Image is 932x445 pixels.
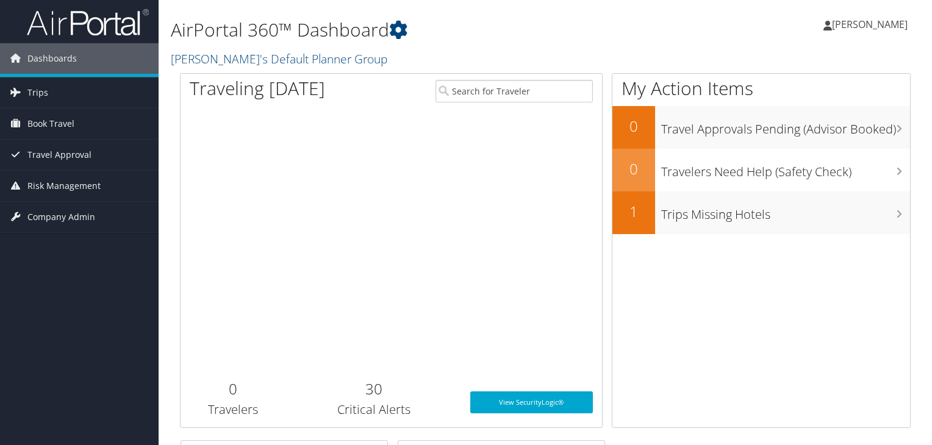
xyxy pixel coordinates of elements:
h2: 0 [190,379,277,399]
h2: 0 [612,158,655,179]
span: Trips [27,77,48,108]
h3: Travelers [190,401,277,418]
input: Search for Traveler [436,80,593,102]
a: View SecurityLogic® [470,391,592,413]
a: 1Trips Missing Hotels [612,191,910,234]
span: Dashboards [27,43,77,74]
span: Risk Management [27,171,101,201]
a: [PERSON_NAME] [823,6,920,43]
a: 0Travelers Need Help (Safety Check) [612,149,910,191]
span: Company Admin [27,202,95,232]
img: airportal-logo.png [27,8,149,37]
h1: My Action Items [612,76,910,101]
h1: AirPortal 360™ Dashboard [171,17,670,43]
h3: Trips Missing Hotels [661,200,910,223]
h2: 0 [612,116,655,137]
h2: 30 [295,379,453,399]
h2: 1 [612,201,655,222]
span: [PERSON_NAME] [832,18,908,31]
span: Travel Approval [27,140,91,170]
a: 0Travel Approvals Pending (Advisor Booked) [612,106,910,149]
h3: Critical Alerts [295,401,453,418]
h3: Travelers Need Help (Safety Check) [661,157,910,180]
span: Book Travel [27,109,74,139]
h3: Travel Approvals Pending (Advisor Booked) [661,115,910,138]
a: [PERSON_NAME]'s Default Planner Group [171,51,390,67]
h1: Traveling [DATE] [190,76,325,101]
